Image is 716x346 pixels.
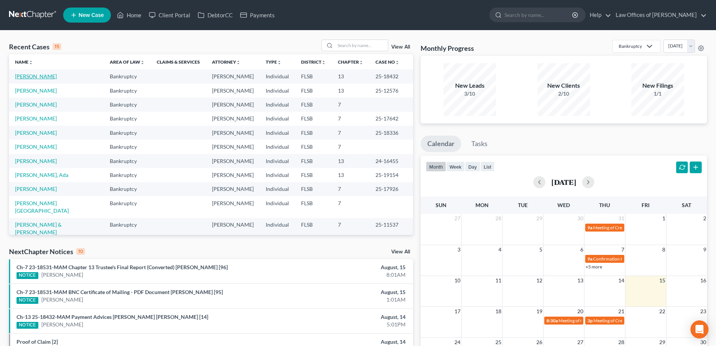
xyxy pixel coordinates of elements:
span: Wed [557,202,570,208]
a: Typeunfold_more [266,59,282,65]
span: 8:30a [546,318,558,323]
i: unfold_more [359,60,363,65]
td: FLSB [295,98,332,111]
a: Proof of Claim [2] [17,338,58,345]
td: FLSB [295,112,332,126]
td: 7 [332,112,369,126]
i: unfold_more [29,60,33,65]
a: Chapterunfold_more [338,59,363,65]
td: [PERSON_NAME] [206,168,260,182]
td: 13 [332,154,369,168]
div: 10 [76,248,85,255]
td: Bankruptcy [104,154,151,168]
div: NOTICE [17,297,38,304]
td: 25-18432 [369,69,413,83]
a: Home [113,8,145,22]
a: [PERSON_NAME] [41,321,83,328]
td: 25-18336 [369,126,413,140]
a: [PERSON_NAME] [41,296,83,303]
input: Search by name... [504,8,573,22]
a: [PERSON_NAME] [15,186,57,192]
div: 5:01PM [281,321,406,328]
span: 4 [498,245,502,254]
a: Calendar [421,136,461,152]
td: FLSB [295,154,332,168]
a: [PERSON_NAME] [15,143,57,150]
span: 18 [495,307,502,316]
td: 7 [332,140,369,154]
span: 23 [699,307,707,316]
div: Recent Cases [9,42,61,51]
span: 1 [662,214,666,223]
span: 22 [658,307,666,316]
a: Payments [236,8,279,22]
span: 11 [495,276,502,285]
div: August, 14 [281,313,406,321]
td: FLSB [295,168,332,182]
div: 1/1 [631,90,684,98]
div: August, 14 [281,338,406,346]
div: New Leads [444,81,496,90]
span: Meeting of Creditors for [PERSON_NAME] [559,318,642,323]
td: [PERSON_NAME] [206,218,260,239]
div: New Filings [631,81,684,90]
span: 5 [539,245,543,254]
td: 13 [332,84,369,98]
a: [PERSON_NAME] [15,101,57,108]
td: [PERSON_NAME] [206,112,260,126]
a: [PERSON_NAME], Ada [15,172,68,178]
span: 17 [454,307,461,316]
td: Bankruptcy [104,98,151,111]
td: Bankruptcy [104,126,151,140]
span: 20 [577,307,584,316]
a: Ch-7 23-18531-MAM Chapter 13 Trustee's Final Report (Converted) [PERSON_NAME] [96] [17,264,228,270]
td: 7 [332,126,369,140]
td: 7 [332,218,369,239]
td: FLSB [295,218,332,239]
div: 15 [53,43,61,50]
i: unfold_more [395,60,400,65]
td: Individual [260,218,295,239]
button: month [426,162,446,172]
a: Client Portal [145,8,194,22]
td: 24-16455 [369,154,413,168]
span: 9 [702,245,707,254]
td: Individual [260,140,295,154]
td: 13 [332,168,369,182]
td: FLSB [295,182,332,196]
a: [PERSON_NAME][GEOGRAPHIC_DATA] [15,200,69,214]
span: Meeting of Creditors for [PERSON_NAME] [593,318,677,323]
td: [PERSON_NAME] [206,182,260,196]
td: Bankruptcy [104,218,151,239]
span: Sun [436,202,447,208]
h2: [DATE] [551,178,576,186]
td: 7 [332,182,369,196]
div: NextChapter Notices [9,247,85,256]
div: NOTICE [17,272,38,279]
span: 30 [577,214,584,223]
span: 3p [587,318,593,323]
button: list [480,162,495,172]
a: [PERSON_NAME] & [PERSON_NAME] [15,221,62,235]
td: [PERSON_NAME] [206,196,260,218]
span: 13 [577,276,584,285]
a: Attorneyunfold_more [212,59,241,65]
i: unfold_more [236,60,241,65]
td: 25-17642 [369,112,413,126]
input: Search by name... [335,40,388,51]
td: 7 [332,196,369,218]
span: 3 [457,245,461,254]
td: Individual [260,154,295,168]
span: 8 [662,245,666,254]
td: Individual [260,126,295,140]
td: 25-17926 [369,182,413,196]
td: Bankruptcy [104,112,151,126]
div: August, 15 [281,288,406,296]
span: 10 [454,276,461,285]
span: Confirmation Hearing for [PERSON_NAME] [593,256,679,262]
span: 29 [536,214,543,223]
a: Law Offices of [PERSON_NAME] [612,8,707,22]
span: 21 [618,307,625,316]
td: Bankruptcy [104,182,151,196]
a: [PERSON_NAME] [15,115,57,122]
